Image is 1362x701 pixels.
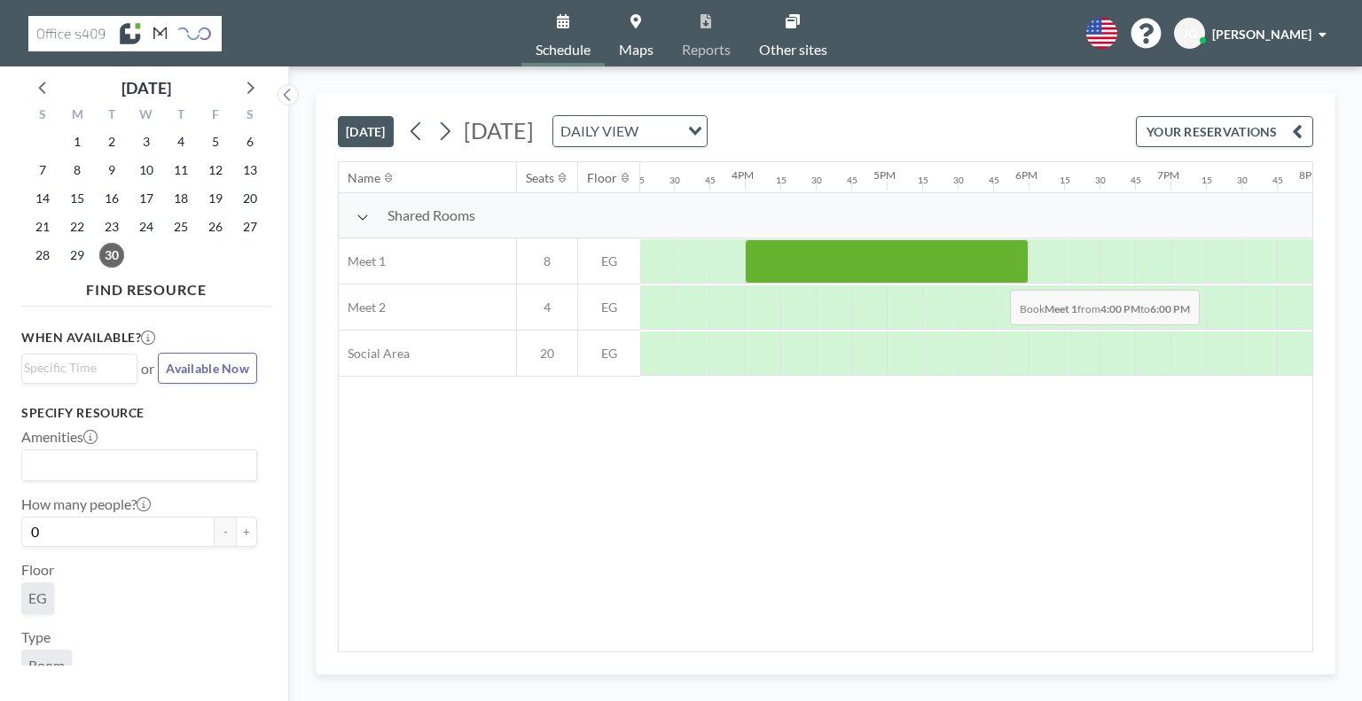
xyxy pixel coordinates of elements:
[238,214,262,239] span: Saturday, September 27, 2025
[134,186,159,211] span: Wednesday, September 17, 2025
[1183,26,1197,42] span: JG
[811,175,822,186] div: 30
[141,360,154,378] span: or
[21,628,51,646] label: Type
[203,214,228,239] span: Friday, September 26, 2025
[847,175,857,186] div: 45
[578,300,640,315] span: EG
[1095,175,1106,186] div: 30
[1136,116,1313,147] button: YOUR RESERVATIONS
[21,428,98,446] label: Amenities
[99,243,124,268] span: Tuesday, September 30, 2025
[134,129,159,154] span: Wednesday, September 3, 2025
[339,253,386,269] span: Meet 1
[30,158,55,183] span: Sunday, September 7, 2025
[30,243,55,268] span: Sunday, September 28, 2025
[168,186,193,211] span: Thursday, September 18, 2025
[1131,175,1141,186] div: 45
[99,129,124,154] span: Tuesday, September 2, 2025
[21,561,54,579] label: Floor
[236,517,257,547] button: +
[587,170,617,186] div: Floor
[65,158,90,183] span: Monday, September 8, 2025
[60,105,95,128] div: M
[121,75,171,100] div: [DATE]
[1045,302,1077,315] b: Meet 1
[238,186,262,211] span: Saturday, September 20, 2025
[1100,302,1140,315] b: 4:00 PM
[22,354,137,381] div: Search for option
[134,158,159,183] span: Wednesday, September 10, 2025
[168,129,193,154] span: Thursday, September 4, 2025
[387,206,475,224] span: Shared Rooms
[578,346,640,362] span: EG
[215,517,236,547] button: -
[158,353,257,384] button: Available Now
[536,43,591,57] span: Schedule
[1060,175,1070,186] div: 15
[557,120,642,143] span: DAILY VIEW
[163,105,198,128] div: T
[339,300,386,315] span: Meet 2
[22,450,256,480] div: Search for option
[99,214,124,239] span: Tuesday, September 23, 2025
[30,186,55,211] span: Sunday, September 14, 2025
[1272,175,1283,186] div: 45
[28,589,47,606] span: EG
[1237,175,1248,186] div: 30
[1150,302,1190,315] b: 6:00 PM
[21,495,151,513] label: How many people?
[203,186,228,211] span: Friday, September 19, 2025
[682,43,731,57] span: Reports
[918,175,928,186] div: 15
[348,170,380,186] div: Name
[198,105,232,128] div: F
[232,105,267,128] div: S
[517,346,577,362] span: 20
[705,175,716,186] div: 45
[1157,168,1179,182] div: 7PM
[238,158,262,183] span: Saturday, September 13, 2025
[464,117,534,144] span: [DATE]
[28,16,222,51] img: organization-logo
[129,105,164,128] div: W
[203,158,228,183] span: Friday, September 12, 2025
[989,175,999,186] div: 45
[644,120,677,143] input: Search for option
[26,105,60,128] div: S
[517,300,577,315] span: 4
[65,214,90,239] span: Monday, September 22, 2025
[1299,168,1321,182] div: 8PM
[65,129,90,154] span: Monday, September 1, 2025
[619,43,654,57] span: Maps
[553,116,707,146] div: Search for option
[21,274,271,299] h4: FIND RESOURCE
[517,253,577,269] span: 8
[203,129,228,154] span: Friday, September 5, 2025
[99,186,124,211] span: Tuesday, September 16, 2025
[776,175,787,186] div: 15
[873,168,896,182] div: 5PM
[65,186,90,211] span: Monday, September 15, 2025
[65,243,90,268] span: Monday, September 29, 2025
[99,158,124,183] span: Tuesday, September 9, 2025
[732,168,754,182] div: 4PM
[1212,27,1311,42] span: [PERSON_NAME]
[759,43,827,57] span: Other sites
[1202,175,1212,186] div: 15
[1010,290,1200,325] span: Book from to
[238,129,262,154] span: Saturday, September 6, 2025
[526,170,554,186] div: Seats
[21,405,257,421] h3: Specify resource
[669,175,680,186] div: 30
[24,454,247,477] input: Search for option
[578,253,640,269] span: EG
[338,116,394,147] button: [DATE]
[953,175,964,186] div: 30
[95,105,129,128] div: T
[1015,168,1037,182] div: 6PM
[168,214,193,239] span: Thursday, September 25, 2025
[28,657,65,674] span: Room
[24,358,127,378] input: Search for option
[166,361,249,376] span: Available Now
